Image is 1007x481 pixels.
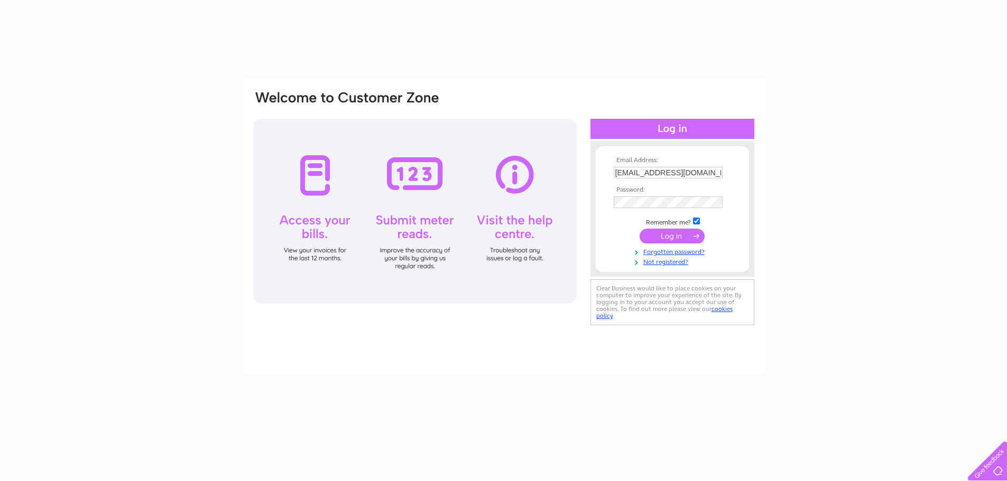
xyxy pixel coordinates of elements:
[596,305,733,319] a: cookies policy
[614,246,734,256] a: Forgotten password?
[614,256,734,266] a: Not registered?
[611,216,734,227] td: Remember me?
[640,229,705,243] input: Submit
[611,157,734,164] th: Email Address:
[590,279,754,325] div: Clear Business would like to place cookies on your computer to improve your experience of the sit...
[611,186,734,194] th: Password:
